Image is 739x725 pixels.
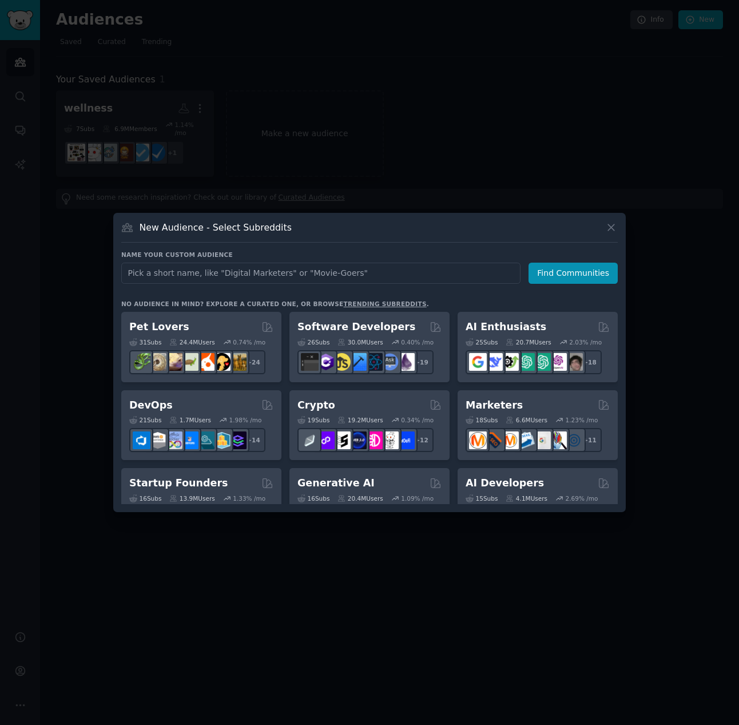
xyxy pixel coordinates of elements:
[566,416,598,424] div: 1.23 % /mo
[129,320,189,334] h2: Pet Lovers
[129,398,173,413] h2: DevOps
[469,431,487,449] img: content_marketing
[517,353,535,371] img: chatgpt_promptDesign
[566,494,598,502] div: 2.69 % /mo
[197,431,214,449] img: platformengineering
[469,353,487,371] img: GoogleGeminiAI
[337,494,383,502] div: 20.4M Users
[241,350,265,374] div: + 24
[197,353,214,371] img: cockatiel
[233,494,265,502] div: 1.33 % /mo
[397,431,415,449] img: defi_
[297,338,329,346] div: 26 Sub s
[549,431,567,449] img: MarketingResearch
[485,431,503,449] img: bigseo
[529,263,618,284] button: Find Communities
[401,494,434,502] div: 1.09 % /mo
[121,300,429,308] div: No audience in mind? Explore a curated one, or browse .
[501,353,519,371] img: AItoolsCatalog
[381,353,399,371] img: AskComputerScience
[169,338,214,346] div: 24.4M Users
[297,398,335,413] h2: Crypto
[229,431,247,449] img: PlatformEngineers
[317,353,335,371] img: csharp
[149,353,166,371] img: ballpython
[229,353,247,371] img: dogbreed
[169,416,211,424] div: 1.7M Users
[506,338,551,346] div: 20.7M Users
[349,353,367,371] img: iOSProgramming
[301,431,319,449] img: ethfinance
[129,494,161,502] div: 16 Sub s
[501,431,519,449] img: AskMarketing
[213,353,231,371] img: PetAdvice
[485,353,503,371] img: DeepSeek
[229,416,262,424] div: 1.98 % /mo
[165,353,182,371] img: leopardgeckos
[565,431,583,449] img: OnlineMarketing
[466,320,546,334] h2: AI Enthusiasts
[410,428,434,452] div: + 12
[397,353,415,371] img: elixir
[401,338,434,346] div: 0.40 % /mo
[241,428,265,452] div: + 14
[466,476,544,490] h2: AI Developers
[297,320,415,334] h2: Software Developers
[578,350,602,374] div: + 18
[565,353,583,371] img: ArtificalIntelligence
[466,416,498,424] div: 18 Sub s
[121,263,521,284] input: Pick a short name, like "Digital Marketers" or "Movie-Goers"
[129,338,161,346] div: 31 Sub s
[381,431,399,449] img: CryptoNews
[533,353,551,371] img: chatgpt_prompts_
[297,476,375,490] h2: Generative AI
[301,353,319,371] img: software
[343,300,426,307] a: trending subreddits
[506,494,547,502] div: 4.1M Users
[466,338,498,346] div: 25 Sub s
[169,494,214,502] div: 13.9M Users
[121,251,618,259] h3: Name your custom audience
[129,416,161,424] div: 21 Sub s
[149,431,166,449] img: AWS_Certified_Experts
[349,431,367,449] img: web3
[410,350,434,374] div: + 19
[181,353,198,371] img: turtle
[181,431,198,449] img: DevOpsLinks
[317,431,335,449] img: 0xPolygon
[466,494,498,502] div: 15 Sub s
[233,338,265,346] div: 0.74 % /mo
[165,431,182,449] img: Docker_DevOps
[517,431,535,449] img: Emailmarketing
[297,416,329,424] div: 19 Sub s
[549,353,567,371] img: OpenAIDev
[297,494,329,502] div: 16 Sub s
[533,431,551,449] img: googleads
[140,221,292,233] h3: New Audience - Select Subreddits
[466,398,523,413] h2: Marketers
[333,431,351,449] img: ethstaker
[578,428,602,452] div: + 11
[213,431,231,449] img: aws_cdk
[365,431,383,449] img: defiblockchain
[133,431,150,449] img: azuredevops
[133,353,150,371] img: herpetology
[333,353,351,371] img: learnjavascript
[506,416,547,424] div: 6.6M Users
[569,338,602,346] div: 2.03 % /mo
[129,476,228,490] h2: Startup Founders
[337,338,383,346] div: 30.0M Users
[365,353,383,371] img: reactnative
[401,416,434,424] div: 0.34 % /mo
[337,416,383,424] div: 19.2M Users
